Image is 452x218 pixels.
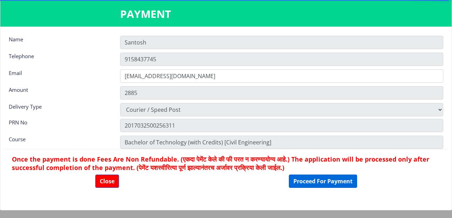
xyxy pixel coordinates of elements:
[4,119,115,130] div: PRN No
[120,7,332,21] h3: PAYMENT
[289,175,357,188] button: Proceed For Payment
[120,69,443,83] input: Email
[95,175,119,188] button: Close
[120,119,443,132] input: Zipcode
[120,36,443,49] input: Name
[120,86,443,100] input: Amount
[120,136,443,149] input: Zipcode
[120,53,443,66] input: Telephone
[4,86,115,98] div: Amount
[12,155,440,172] h6: Once the payment is done Fees Are Non Refundable. (एकदा पेमेंट केले की फी परत न करण्यायोग्य आहे.)...
[4,103,115,115] div: Delivery Type
[4,53,115,64] div: Telephone
[4,136,115,147] div: Course
[4,69,115,81] div: Email
[4,36,115,47] div: Name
